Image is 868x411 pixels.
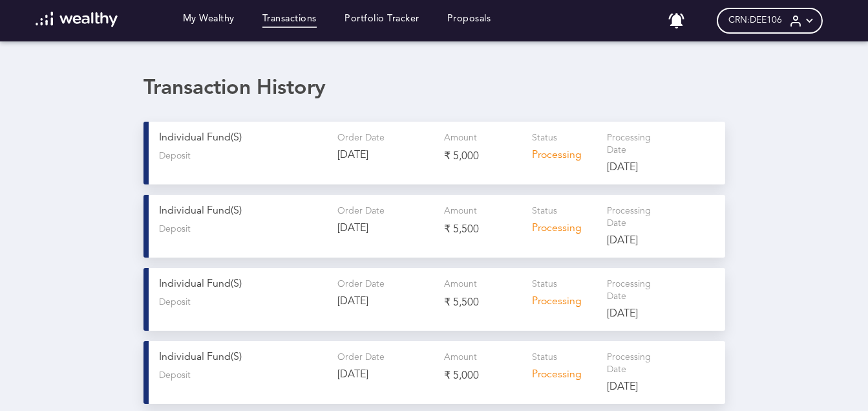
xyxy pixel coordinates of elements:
[143,76,725,101] div: Transaction History
[444,353,477,362] span: Amount
[607,280,651,301] span: Processing Date
[532,280,557,289] span: Status
[607,308,672,320] p: [DATE]
[337,369,434,381] p: [DATE]
[532,206,557,216] span: Status
[532,150,597,162] p: Processing
[444,133,477,142] span: Amount
[159,132,327,144] p: Individual Fund(s)
[159,205,327,217] p: Individual Fund(s)
[447,14,491,28] a: Proposals
[36,12,118,27] img: wl-logo-white.svg
[607,353,651,374] span: Processing Date
[183,14,235,28] a: My Wealthy
[337,133,385,142] span: Order Date
[159,297,191,308] span: Deposit
[444,280,477,289] span: Amount
[159,351,327,364] p: Individual Fund(s)
[532,133,557,142] span: Status
[532,353,557,362] span: Status
[337,296,434,308] p: [DATE]
[159,370,191,381] span: Deposit
[607,235,672,247] p: [DATE]
[607,162,672,174] p: [DATE]
[337,353,385,362] span: Order Date
[444,223,522,236] p: ₹ 5,500
[444,296,522,309] p: ₹ 5,500
[532,223,597,235] p: Processing
[159,224,191,235] span: Deposit
[344,14,419,28] a: Portfolio Tracker
[159,151,191,162] span: Deposit
[532,296,597,308] p: Processing
[262,14,317,28] a: Transactions
[444,206,477,216] span: Amount
[337,206,385,216] span: Order Date
[607,381,672,394] p: [DATE]
[444,150,522,163] p: ₹ 5,000
[607,133,651,155] span: Processing Date
[337,223,434,235] p: [DATE]
[444,369,522,383] p: ₹ 5,000
[337,150,434,162] p: [DATE]
[728,15,782,26] span: CRN: DEE106
[159,278,327,291] p: Individual Fund(s)
[532,369,597,381] p: Processing
[607,206,651,228] span: Processing Date
[337,280,385,289] span: Order Date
